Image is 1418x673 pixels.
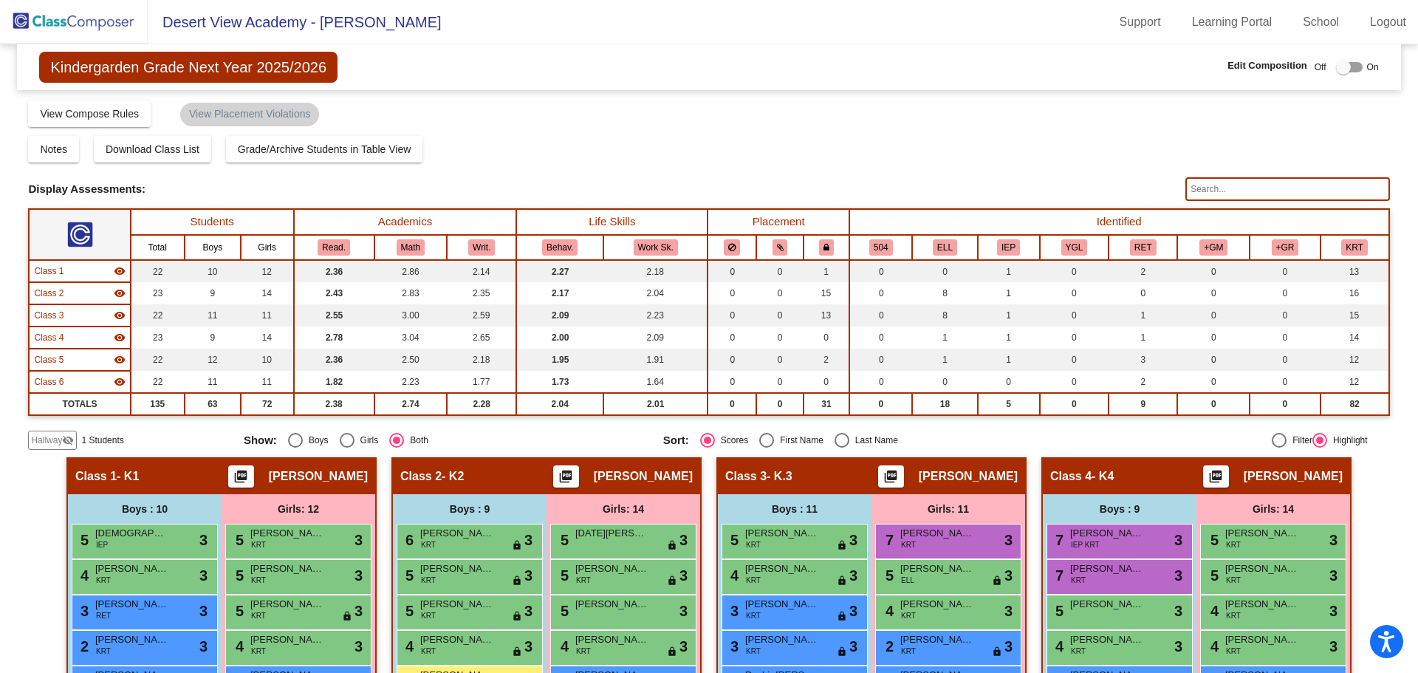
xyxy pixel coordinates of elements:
[756,235,804,260] th: Keep with students
[1180,10,1284,34] a: Learning Portal
[1174,564,1182,587] span: 3
[594,469,693,484] span: [PERSON_NAME]
[374,282,448,304] td: 2.83
[294,371,374,393] td: 1.82
[294,282,374,304] td: 2.43
[756,282,804,304] td: 0
[603,260,708,282] td: 2.18
[447,393,516,415] td: 2.28
[516,304,603,327] td: 2.09
[294,393,374,415] td: 2.38
[1040,393,1109,415] td: 0
[250,561,324,576] span: [PERSON_NAME]
[1177,282,1250,304] td: 0
[29,393,130,415] td: TOTALS
[68,494,222,524] div: Boys : 10
[804,235,849,260] th: Keep with teacher
[1199,239,1227,256] button: +GM
[185,282,241,304] td: 9
[447,349,516,371] td: 2.18
[397,239,425,256] button: Math
[804,282,849,304] td: 15
[727,532,739,548] span: 5
[62,434,74,446] mat-icon: visibility_off
[1004,529,1013,551] span: 3
[75,469,117,484] span: Class 1
[603,282,708,304] td: 2.04
[1040,282,1109,304] td: 0
[553,465,579,488] button: Print Students Details
[1321,371,1389,393] td: 12
[756,260,804,282] td: 0
[1052,532,1063,548] span: 7
[978,260,1040,282] td: 1
[804,393,849,415] td: 31
[95,526,169,541] span: [DEMOGRAPHIC_DATA][PERSON_NAME]
[516,327,603,349] td: 2.00
[1250,393,1320,415] td: 0
[774,434,823,447] div: First Name
[912,282,977,304] td: 8
[849,434,898,447] div: Last Name
[468,239,495,256] button: Writ.
[882,469,900,490] mat-icon: picture_as_pdf
[912,393,977,415] td: 18
[663,433,1072,448] mat-radio-group: Select an option
[131,393,185,415] td: 135
[114,265,126,277] mat-icon: visibility
[269,469,368,484] span: [PERSON_NAME]
[1225,526,1299,541] span: [PERSON_NAME]
[516,349,603,371] td: 1.95
[516,393,603,415] td: 2.04
[849,282,913,304] td: 0
[148,10,442,34] span: Desert View Academy - [PERSON_NAME]
[114,376,126,388] mat-icon: visibility
[185,371,241,393] td: 11
[1177,260,1250,282] td: 0
[77,532,89,548] span: 5
[1043,494,1196,524] div: Boys : 9
[1177,371,1250,393] td: 0
[745,526,819,541] span: [PERSON_NAME] [PERSON_NAME]
[354,564,363,587] span: 3
[871,494,1025,524] div: Girls: 11
[746,539,761,550] span: KRT
[318,239,350,256] button: Read.
[393,494,547,524] div: Boys : 9
[1327,434,1368,447] div: Highlight
[933,239,957,256] button: ELL
[374,393,448,415] td: 2.74
[512,540,522,552] span: lock
[1109,349,1177,371] td: 3
[1225,561,1299,576] span: [PERSON_NAME]
[708,327,756,349] td: 0
[1329,529,1337,551] span: 3
[1109,393,1177,415] td: 9
[1109,371,1177,393] td: 2
[756,393,804,415] td: 0
[199,529,208,551] span: 3
[232,469,250,490] mat-icon: picture_as_pdf
[1207,469,1225,490] mat-icon: picture_as_pdf
[185,304,241,327] td: 11
[1050,469,1092,484] span: Class 4
[117,469,139,484] span: - K1
[708,349,756,371] td: 0
[524,529,532,551] span: 3
[849,304,913,327] td: 0
[447,304,516,327] td: 2.59
[131,371,185,393] td: 22
[756,304,804,327] td: 0
[849,327,913,349] td: 0
[29,349,130,371] td: Sandra Hamilton - K5
[442,469,464,484] span: - K2
[131,349,185,371] td: 22
[1207,532,1219,548] span: 5
[77,567,89,584] span: 4
[1040,260,1109,282] td: 0
[708,282,756,304] td: 0
[1341,239,1367,256] button: KRT
[547,494,700,524] div: Girls: 14
[222,494,375,524] div: Girls: 12
[96,539,108,550] span: IEP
